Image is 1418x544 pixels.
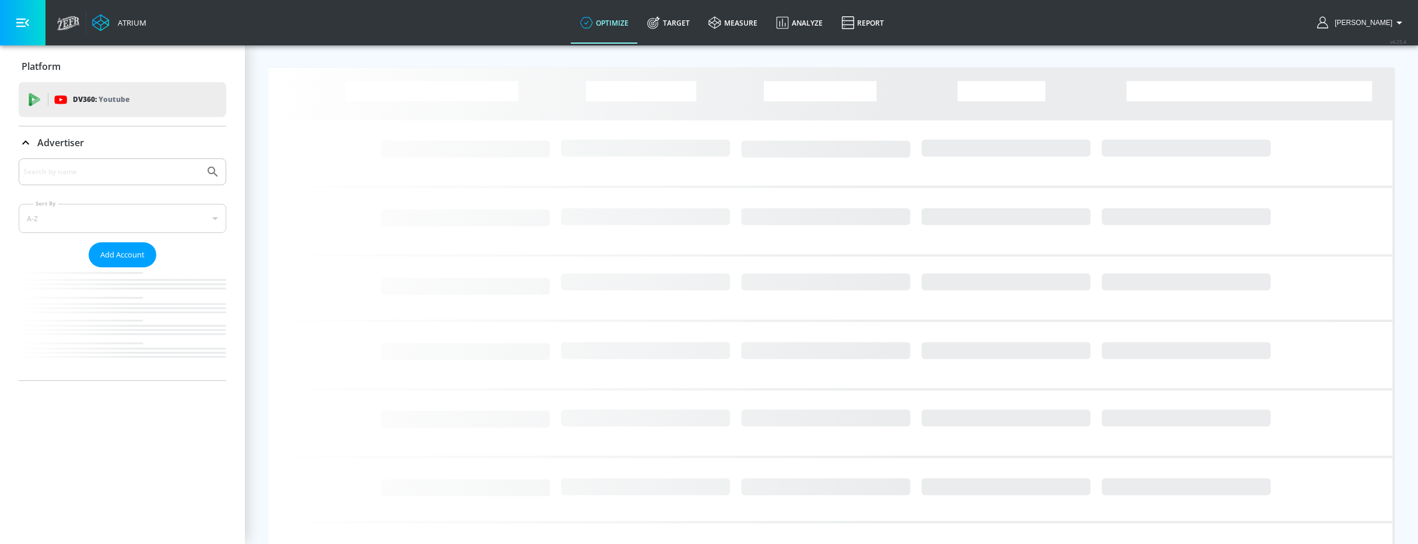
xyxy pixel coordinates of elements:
[1390,38,1406,45] span: v 4.25.4
[92,14,146,31] a: Atrium
[1317,16,1406,30] button: [PERSON_NAME]
[19,204,226,233] div: A-Z
[767,2,832,44] a: Analyze
[89,242,156,267] button: Add Account
[19,50,226,83] div: Platform
[100,248,145,262] span: Add Account
[638,2,699,44] a: Target
[73,93,129,106] p: DV360:
[571,2,638,44] a: optimize
[19,158,226,380] div: Advertiser
[19,126,226,159] div: Advertiser
[113,17,146,28] div: Atrium
[1330,19,1392,27] span: login as: stefan.butura@zefr.com
[99,93,129,105] p: Youtube
[699,2,767,44] a: measure
[33,200,58,207] label: Sort By
[37,136,84,149] p: Advertiser
[23,164,200,179] input: Search by name
[22,60,61,73] p: Platform
[19,82,226,117] div: DV360: Youtube
[19,267,226,380] nav: list of Advertiser
[832,2,893,44] a: Report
